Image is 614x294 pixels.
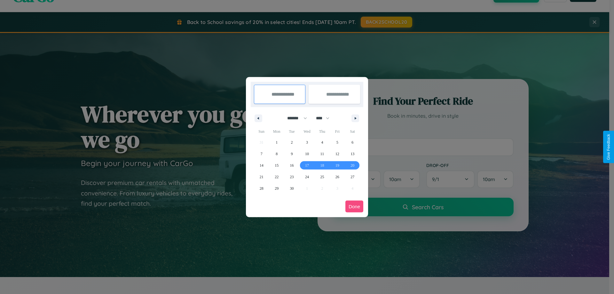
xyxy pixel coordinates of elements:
button: 8 [269,148,284,160]
span: 14 [260,160,264,171]
button: 16 [284,160,299,171]
button: 25 [315,171,330,183]
button: 22 [269,171,284,183]
span: Sun [254,126,269,137]
button: 15 [269,160,284,171]
span: 27 [350,171,354,183]
span: 28 [260,183,264,194]
button: 7 [254,148,269,160]
button: 18 [315,160,330,171]
span: 8 [276,148,278,160]
span: 5 [336,137,338,148]
button: 12 [330,148,345,160]
span: 22 [275,171,279,183]
span: 1 [276,137,278,148]
button: 30 [284,183,299,194]
button: 9 [284,148,299,160]
button: 13 [345,148,360,160]
span: Wed [299,126,314,137]
button: 6 [345,137,360,148]
span: 25 [320,171,324,183]
button: 10 [299,148,314,160]
button: 14 [254,160,269,171]
span: 19 [335,160,339,171]
button: 23 [284,171,299,183]
span: 10 [305,148,309,160]
span: 11 [320,148,324,160]
button: 27 [345,171,360,183]
span: 4 [321,137,323,148]
span: Sat [345,126,360,137]
span: Fri [330,126,345,137]
button: 21 [254,171,269,183]
span: 30 [290,183,294,194]
span: 20 [350,160,354,171]
span: 18 [320,160,324,171]
button: 17 [299,160,314,171]
span: 26 [335,171,339,183]
button: 24 [299,171,314,183]
button: 11 [315,148,330,160]
span: Tue [284,126,299,137]
button: 19 [330,160,345,171]
button: 5 [330,137,345,148]
span: 29 [275,183,279,194]
span: 17 [305,160,309,171]
span: 13 [350,148,354,160]
button: 20 [345,160,360,171]
button: 2 [284,137,299,148]
span: 24 [305,171,309,183]
span: 16 [290,160,294,171]
span: 21 [260,171,264,183]
button: 4 [315,137,330,148]
span: 12 [335,148,339,160]
span: Thu [315,126,330,137]
span: Mon [269,126,284,137]
button: 26 [330,171,345,183]
span: 23 [290,171,294,183]
button: 1 [269,137,284,148]
span: 9 [291,148,293,160]
span: 2 [291,137,293,148]
span: 3 [306,137,308,148]
button: 29 [269,183,284,194]
button: 3 [299,137,314,148]
span: 15 [275,160,279,171]
div: Give Feedback [606,134,611,160]
button: 28 [254,183,269,194]
span: 6 [351,137,353,148]
button: Done [345,201,363,212]
span: 7 [261,148,263,160]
